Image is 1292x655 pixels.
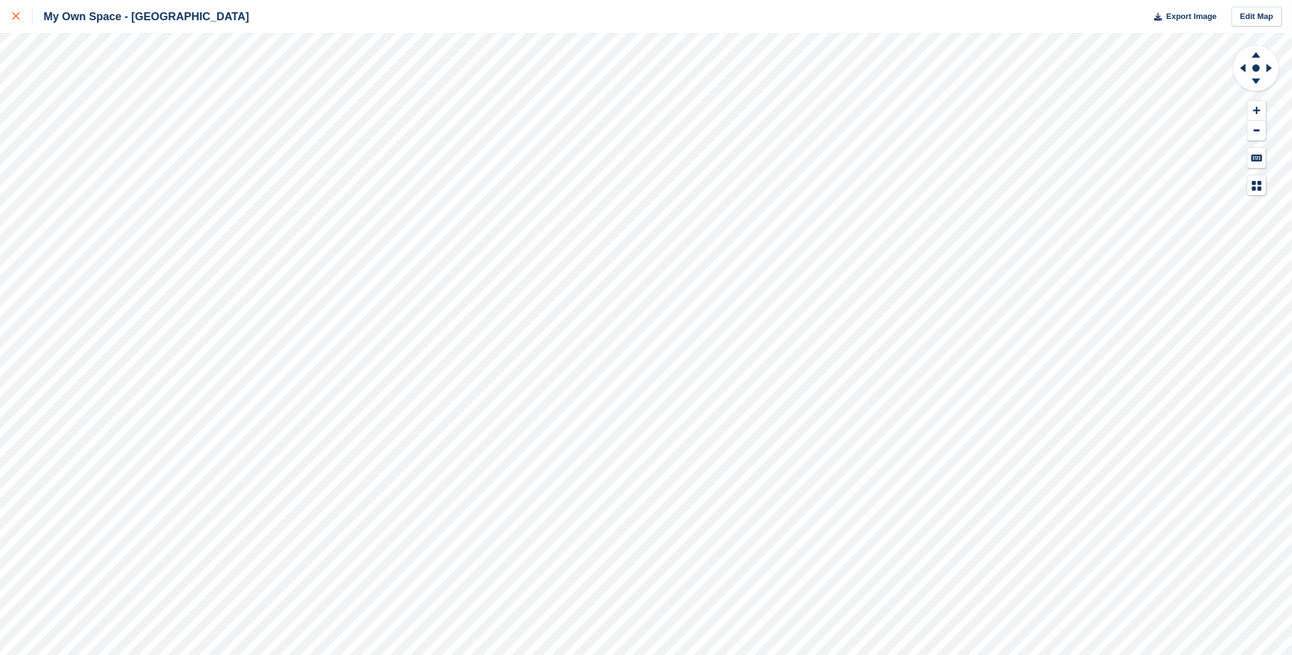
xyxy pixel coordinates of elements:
button: Export Image [1147,7,1217,27]
button: Zoom Out [1248,121,1266,141]
button: Keyboard Shortcuts [1248,148,1266,168]
button: Map Legend [1248,175,1266,196]
a: Edit Map [1232,7,1282,27]
span: Export Image [1166,10,1217,23]
div: My Own Space - [GEOGRAPHIC_DATA] [32,9,249,24]
button: Zoom In [1248,101,1266,121]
